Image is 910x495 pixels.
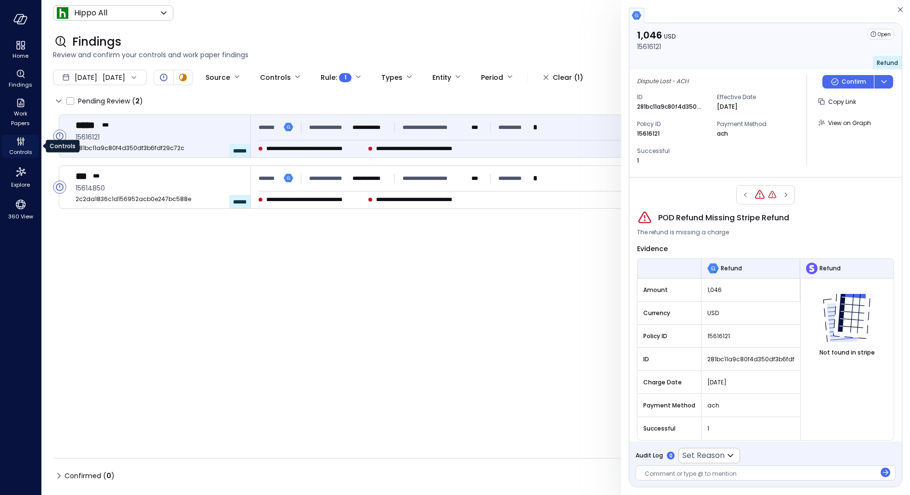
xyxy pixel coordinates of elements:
[2,164,39,190] div: Explore
[2,38,39,62] div: Home
[643,424,695,433] span: Successful
[643,401,695,410] span: Payment Method
[658,212,789,224] span: POD Refund Missing Stripe Refund
[767,190,777,200] div: POD Refund Missing Stripe Refund
[815,114,875,131] button: View on Graph
[481,69,503,86] div: Period
[828,119,871,127] span: View on Graph
[553,72,583,84] div: Clear (1)
[158,72,169,83] div: Open
[637,156,639,165] p: 1
[637,92,709,102] span: ID
[57,7,68,19] img: Icon
[643,285,695,295] span: Amount
[106,471,111,481] span: 0
[632,11,641,20] img: bigquery
[664,32,676,40] span: USD
[53,50,898,60] span: Review and confirm your controls and work paper findings
[6,109,35,128] span: Work Papers
[9,80,32,89] span: Findings
[707,378,794,387] span: [DATE]
[707,285,794,295] span: 1,046
[717,119,789,129] span: Payment Method
[8,212,33,221] span: 360 View
[842,77,866,87] p: Confirm
[637,102,704,112] p: 281bc11a9c80f4d350df3b6fdf29c72c
[815,93,860,110] button: Copy Link
[344,73,347,82] span: 1
[828,98,856,106] span: Copy Link
[717,129,728,139] p: ach
[806,263,818,274] img: Refund
[669,452,673,459] p: 0
[9,147,32,157] span: Controls
[135,96,140,106] span: 2
[636,451,663,460] span: Audit Log
[321,69,351,86] div: Rule :
[819,264,841,273] span: Refund
[637,146,709,156] span: Successful
[643,331,695,341] span: Policy ID
[637,129,660,139] p: 15616121
[2,96,39,129] div: Work Papers
[53,129,66,143] div: Open
[721,264,742,273] span: Refund
[707,401,794,410] span: ach
[877,59,898,67] span: Refund
[874,75,893,89] button: dropdown-icon-button
[2,196,39,222] div: 360 View
[432,69,451,86] div: Entity
[11,180,30,190] span: Explore
[643,378,695,387] span: Charge Date
[13,51,28,61] span: Home
[76,143,243,153] span: 281bc11a9c80f4d350df3b6fdf29c72c
[637,77,689,85] span: Dispute Lost - ACH
[76,183,243,193] span: 15614850
[707,331,794,341] span: 15616121
[717,102,738,112] p: [DATE]
[65,468,115,483] span: Confirmed
[2,67,39,90] div: Findings
[78,93,143,109] span: Pending Review
[535,69,591,86] button: Clear (1)
[381,69,403,86] div: Types
[822,75,893,89] div: Button group with a nested menu
[76,132,243,142] span: 15616121
[637,244,668,254] span: Evidence
[206,69,230,86] div: Source
[103,470,115,481] div: ( )
[72,34,121,50] span: Findings
[643,355,695,364] span: ID
[707,308,794,318] span: USD
[868,29,894,39] div: Open
[75,72,97,83] span: [DATE]
[76,194,243,204] span: 2c2da1836c1d156952acb0e247bc588e
[707,355,794,364] span: 281bc11a9c80f4d350df3b6fdf29c72c
[46,140,79,152] div: Controls
[177,72,189,83] div: In Progress
[707,424,794,433] span: 1
[637,41,661,52] p: 15616121
[260,69,291,86] div: Controls
[637,119,709,129] span: Policy ID
[754,189,766,201] div: POD Refund Missing Stripe Refund
[637,228,729,237] span: The refund is missing a charge
[682,450,725,461] p: Set Reason
[132,96,143,106] div: ( )
[707,263,719,274] img: Refund
[2,135,39,158] div: Controls
[74,7,107,19] p: Hippo All
[822,75,874,89] button: Confirm
[53,180,66,194] div: Open
[643,308,695,318] span: Currency
[717,92,789,102] span: Effective Date
[819,348,875,357] span: Not found in stripe
[637,29,676,41] p: 1,046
